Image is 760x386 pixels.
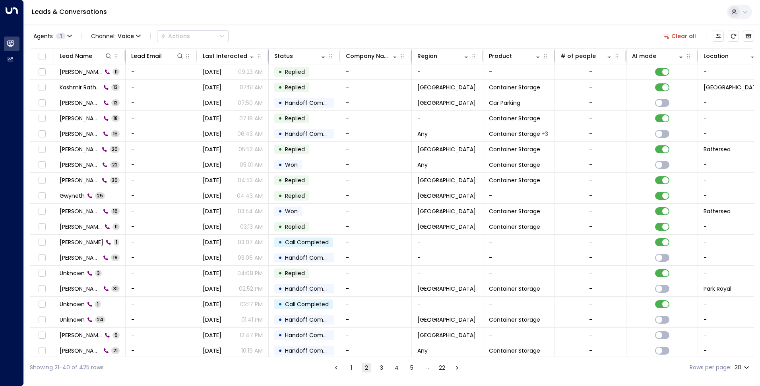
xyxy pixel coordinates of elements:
div: Location [704,51,756,61]
span: 21 [111,347,120,354]
span: Toggle select row [37,160,47,170]
span: Yesterday [203,238,221,246]
span: 1 [114,239,119,245]
span: Container Storage [489,316,540,324]
span: London [417,285,476,293]
td: - [340,204,412,219]
div: Actions [161,33,190,40]
div: Last Interacted [203,51,256,61]
p: 03:54 AM [238,207,263,215]
td: - [483,266,555,281]
p: 05:52 AM [238,145,263,153]
td: - [340,297,412,312]
div: - [589,83,592,91]
span: Yesterday [203,176,221,184]
span: Handoff Completed [285,99,341,107]
p: 09:23 AM [238,68,263,76]
button: Go to page 4 [392,363,401,372]
span: London [417,316,476,324]
button: Go to previous page [332,363,341,372]
div: • [278,251,282,264]
div: Region [417,51,470,61]
td: - [126,188,197,203]
span: 1 [95,301,101,307]
span: Aug 16, 2025 [203,285,221,293]
button: Channel:Voice [88,31,144,42]
span: Handoff Completed [285,130,341,138]
span: Handoff Completed [285,316,341,324]
td: - [126,80,197,95]
button: Agents1 [30,31,75,42]
span: Unknown [60,316,85,324]
span: Toggle select row [37,315,47,325]
td: - [340,281,412,296]
span: Car Parking [489,99,520,107]
div: • [278,313,282,326]
span: Unknown [60,300,85,308]
span: Container Storage [489,223,540,231]
span: 11 [112,223,120,230]
span: London [417,331,476,339]
span: Elizabeth Borna [60,161,100,169]
span: Toggle select row [37,191,47,201]
span: Gwyneth [60,192,85,200]
span: Exeter [417,83,476,91]
div: • [278,81,282,94]
label: Rows per page: [690,363,731,372]
td: - [126,142,197,157]
div: - [589,145,592,153]
div: - [589,254,592,262]
p: 07:50 AM [238,99,263,107]
span: Call Completed [285,238,329,246]
span: Yesterday [203,99,221,107]
span: 22 [110,161,120,168]
td: - [483,297,555,312]
td: - [340,126,412,141]
span: Handoff Completed [285,254,341,262]
div: Status [274,51,327,61]
button: Go to page 1 [347,363,356,372]
span: Voice [118,33,134,39]
span: Handoff Completed [285,331,341,339]
span: Container Storage [489,347,540,355]
div: • [278,127,282,141]
td: - [340,95,412,110]
span: Toggle select row [37,114,47,124]
div: Button group with a nested menu [157,30,229,42]
td: - [340,312,412,327]
span: Nick Carter [60,114,101,122]
span: Battersea [704,145,731,153]
span: Yesterday [203,114,221,122]
div: - [589,68,592,76]
span: Toggle select row [37,222,47,232]
span: 13 [111,99,120,106]
span: Kashmir Rathod [60,83,101,91]
span: Replied [285,83,305,91]
td: - [126,343,197,358]
td: - [483,64,555,79]
td: - [340,157,412,172]
div: - [589,269,592,277]
p: 07:51 AM [240,83,263,91]
div: Lead Email [131,51,184,61]
td: - [412,266,483,281]
span: Toggle select row [37,67,47,77]
td: - [126,235,197,250]
div: • [278,297,282,311]
span: Paul Carew [60,130,101,138]
span: Toggle select row [37,83,47,93]
span: Toggle select row [37,207,47,216]
span: Replied [285,192,305,200]
td: - [340,343,412,358]
span: Yesterday [203,192,221,200]
td: - [126,157,197,172]
button: Actions [157,30,229,42]
div: Last Interacted [203,51,247,61]
td: - [340,328,412,343]
span: Container Storage [489,161,540,169]
span: Chelsea Harris [60,347,101,355]
span: Unknown [60,269,85,277]
td: - [483,328,555,343]
button: Go to page 3 [377,363,386,372]
span: Toggle select row [37,346,47,356]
